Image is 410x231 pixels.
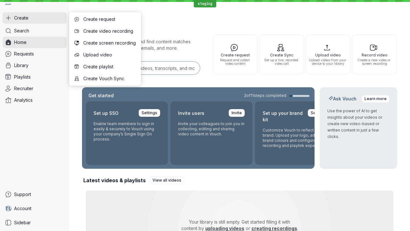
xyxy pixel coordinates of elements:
[3,37,67,48] a: Home
[14,205,31,212] span: Account
[263,128,329,148] p: Customize Vouch to reflect your brand. Upload your logo, adjust brand colours and configure the r...
[251,226,297,231] a: creating recordings
[14,85,33,92] span: Recruiter
[262,53,301,57] span: Create Sync
[70,49,140,61] button: Upload video
[152,177,181,184] span: View all videos
[94,109,119,117] h2: Set up SSO
[3,217,67,228] a: Sidebar
[306,35,350,74] button: Upload videoUpload videos from your device to your library
[355,58,394,65] span: Create a new video or screen recording
[3,60,67,71] a: Library
[308,109,329,117] a: Settings
[327,108,389,140] p: Use the power of AI to get insights about your videos or create new video-based or written conten...
[83,40,136,46] span: Create screen recording
[3,203,67,214] a: TUAccount
[3,25,67,37] a: Search
[5,205,9,212] span: T
[14,219,31,226] span: Sidebar
[365,96,387,102] span: Learn more
[83,16,136,22] span: Create request
[70,61,140,73] button: Create playlist
[3,83,67,94] a: Recruiter
[262,58,301,65] span: Set up a live, recorded video call
[352,35,397,74] button: Record videoCreate a new video or screen recording
[259,35,304,74] button: Create SyncSet up a live, recorded video call
[14,62,29,69] span: Library
[3,12,67,24] button: Create
[83,75,136,82] span: Create Vouch Sync
[83,64,136,70] span: Create playlist
[142,110,157,116] span: Settings
[14,97,33,103] span: Analytics
[308,53,348,57] span: Upload video
[311,110,326,116] span: Settings
[70,73,140,84] button: Create Vouch Sync
[229,109,245,117] a: Invite
[70,25,140,37] button: Create video recording
[83,177,146,184] h2: Latest videos & playlists
[14,28,29,34] span: Search
[3,3,13,7] a: Go to homepage
[3,71,67,83] a: Playlists
[3,189,67,200] a: Support
[14,74,31,80] span: Playlists
[213,35,258,74] button: Create requestRequest and collect video content
[150,176,184,184] a: View all videos
[70,13,140,25] button: Create request
[355,53,394,57] span: Record video
[82,13,397,31] h1: Hi, Test!
[263,109,304,124] h2: Set up your brand kit
[87,92,115,99] h2: Get started
[83,28,136,34] span: Create video recording
[14,15,29,21] span: Create
[94,121,160,142] p: Enable team members to sign in easily & securely to Vouch using your company’s Single Sign On pro...
[216,58,255,65] span: Request and collect video content
[244,93,286,98] span: 2 of 11 steps completed
[178,109,204,117] h2: Invite users
[14,39,27,46] span: Home
[9,205,12,212] span: U
[14,191,31,198] span: Support
[362,95,389,103] a: Learn more
[327,96,358,102] h2: Ask Vouch
[3,94,67,106] a: Analytics
[308,58,348,65] span: Upload videos from your device to your library
[3,48,67,60] a: Requests
[70,37,140,49] button: Create screen recording
[232,110,242,116] span: Invite
[82,38,201,51] p: Search for any keywords and find content matches through transcriptions, user emails, and more.
[83,52,136,58] span: Upload video
[205,226,244,231] a: uploading videos
[14,51,34,57] span: Requests
[139,109,160,117] a: Settings
[178,121,245,137] p: Invite your colleagues to join you in collecting, editing and sharing video content in Vouch.
[244,93,309,98] a: 2of11steps completed
[216,53,255,57] span: Create request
